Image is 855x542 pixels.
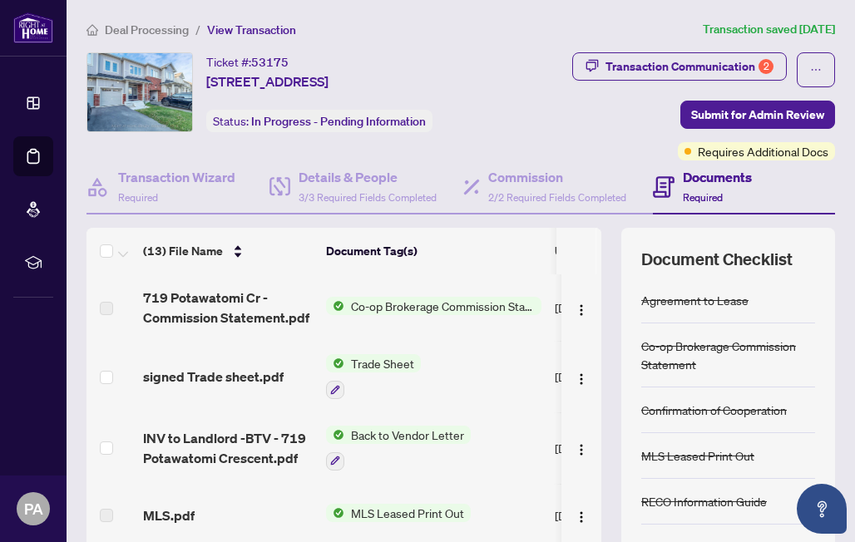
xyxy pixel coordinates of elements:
[206,110,432,132] div: Status:
[251,55,289,70] span: 53175
[206,71,329,91] span: [STREET_ADDRESS]
[810,64,822,76] span: ellipsis
[143,428,313,468] span: INV to Landlord -BTV - 719 Potawatomi Crescent.pdf
[641,446,754,465] div: MLS Leased Print Out
[691,101,824,128] span: Submit for Admin Review
[641,401,787,419] div: Confirmation of Cooperation
[326,504,344,522] img: Status Icon
[797,484,847,534] button: Open asap
[105,22,189,37] span: Deal Processing
[683,167,752,187] h4: Documents
[326,504,471,522] button: Status IconMLS Leased Print Out
[24,497,43,520] span: PA
[568,435,595,461] button: Logo
[703,20,835,39] article: Transaction saved [DATE]
[251,114,426,129] span: In Progress - Pending Information
[575,372,588,386] img: Logo
[641,291,749,309] div: Agreement to Lease
[299,191,437,204] span: 3/3 Required Fields Completed
[206,52,289,71] div: Ticket #:
[568,502,595,529] button: Logo
[344,354,421,372] span: Trade Sheet
[641,492,767,510] div: RECO Information Guide
[326,297,344,315] img: Status Icon
[575,443,588,456] img: Logo
[143,242,223,260] span: (13) File Name
[326,426,344,444] img: Status Icon
[698,142,828,160] span: Requires Additional Docs
[87,53,192,131] img: IMG-X12288458_1.jpg
[118,167,235,187] h4: Transaction Wizard
[143,367,284,387] span: signed Trade sheet.pdf
[118,191,158,204] span: Required
[683,191,723,204] span: Required
[344,504,471,522] span: MLS Leased Print Out
[195,20,200,39] li: /
[326,354,344,372] img: Status Icon
[344,426,471,444] span: Back to Vendor Letter
[326,297,541,315] button: Status IconCo-op Brokerage Commission Statement
[680,101,835,129] button: Submit for Admin Review
[575,303,588,317] img: Logo
[319,228,548,274] th: Document Tag(s)
[641,337,815,373] div: Co-op Brokerage Commission Statement
[344,297,541,315] span: Co-op Brokerage Commission Statement
[13,12,53,43] img: logo
[641,248,793,271] span: Document Checklist
[299,167,437,187] h4: Details & People
[488,167,626,187] h4: Commission
[555,242,621,260] span: Upload Date
[488,191,626,204] span: 2/2 Required Fields Completed
[572,52,787,81] button: Transaction Communication2
[568,294,595,321] button: Logo
[548,341,661,412] td: [DATE]
[143,288,313,328] span: 719 Potawatomi Cr - Commission Statement.pdf
[575,510,588,524] img: Logo
[207,22,296,37] span: View Transaction
[548,228,661,274] th: Upload Date
[568,363,595,390] button: Logo
[548,412,661,484] td: [DATE]
[326,426,471,471] button: Status IconBack to Vendor Letter
[605,53,773,80] div: Transaction Communication
[326,354,421,399] button: Status IconTrade Sheet
[86,24,98,36] span: home
[143,505,195,525] span: MLS.pdf
[759,59,773,74] div: 2
[136,228,319,274] th: (13) File Name
[548,274,661,341] td: [DATE]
